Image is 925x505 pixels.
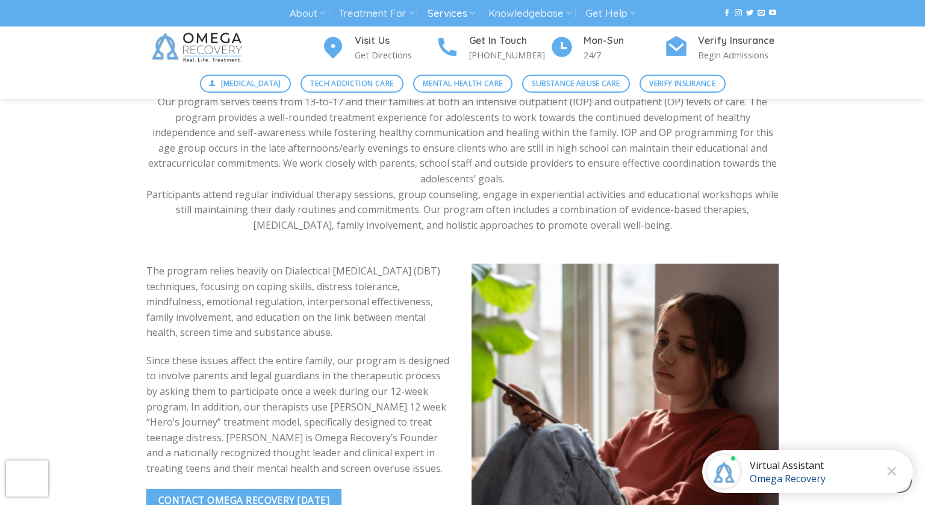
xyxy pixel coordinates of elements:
a: Send us an email [758,9,765,17]
span: [MEDICAL_DATA] [221,78,281,89]
a: Verify Insurance Begin Admissions [664,33,779,63]
span: Substance Abuse Care [532,78,620,89]
a: Follow on Twitter [746,9,753,17]
a: Get In Touch [PHONE_NUMBER] [435,33,550,63]
img: Omega Recovery [146,26,252,69]
p: [PHONE_NUMBER] [469,48,550,62]
h4: Visit Us [355,33,435,49]
span: Tech Addiction Care [310,78,393,89]
p: Get Directions [355,48,435,62]
a: Visit Us Get Directions [321,33,435,63]
a: Mental Health Care [413,75,512,93]
a: Tech Addiction Care [301,75,403,93]
h4: Get In Touch [469,33,550,49]
a: Services [428,2,475,25]
a: Follow on Facebook [723,9,730,17]
p: The program relies heavily on Dialectical [MEDICAL_DATA] (DBT) techniques, focusing on coping ski... [146,264,453,341]
span: Mental Health Care [423,78,502,89]
a: Follow on YouTube [769,9,776,17]
a: Substance Abuse Care [522,75,630,93]
a: Get Help [585,2,635,25]
a: About [290,2,325,25]
h4: Mon-Sun [584,33,664,49]
p: 24/7 [584,48,664,62]
a: Verify Insurance [640,75,726,93]
a: Treatment For [338,2,414,25]
p: Our program serves teens from 13-to-17 and their families at both an intensive outpatient (IOP) a... [146,94,779,233]
p: Since these issues affect the entire family, our program is designed to involve parents and legal... [146,353,453,477]
a: Knowledgebase [488,2,572,25]
span: Verify Insurance [649,78,715,89]
a: Follow on Instagram [735,9,742,17]
p: Begin Admissions [698,48,779,62]
a: [MEDICAL_DATA] [200,75,291,93]
h4: Verify Insurance [698,33,779,49]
